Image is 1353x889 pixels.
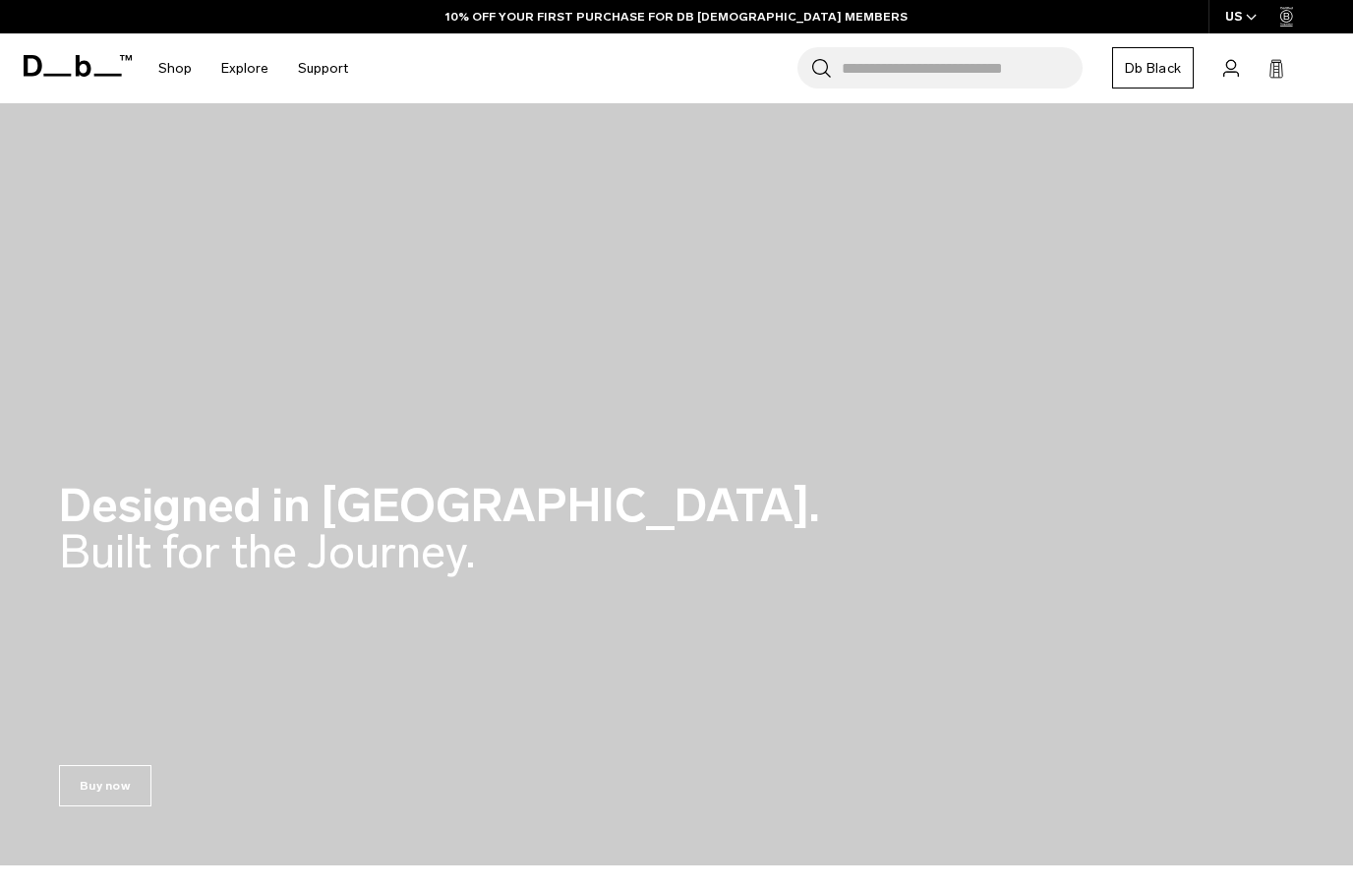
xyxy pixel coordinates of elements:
[298,33,348,103] a: Support
[158,33,192,103] a: Shop
[59,483,820,575] h2: Designed in [GEOGRAPHIC_DATA].
[445,8,908,26] a: 10% OFF YOUR FIRST PURCHASE FOR DB [DEMOGRAPHIC_DATA] MEMBERS
[144,33,363,103] nav: Main Navigation
[59,765,151,806] a: Buy now
[59,524,476,579] span: Built for the Journey.
[221,33,268,103] a: Explore
[1112,47,1194,89] a: Db Black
